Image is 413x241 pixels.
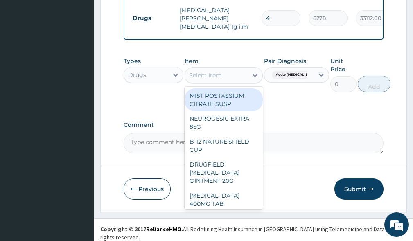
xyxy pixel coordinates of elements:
td: Drugs [129,11,176,26]
button: Previous [124,178,171,200]
div: B-12 NATURE'SFIELD CUP [185,134,262,157]
div: Minimize live chat window [134,4,154,24]
textarea: Type your message and hit 'Enter' [4,157,156,186]
button: Submit [334,178,384,200]
label: Comment [124,122,384,128]
div: Chat with us now [43,46,138,56]
div: [MEDICAL_DATA] 400MG TAB ([MEDICAL_DATA]) [185,188,262,219]
span: We're online! [47,70,113,153]
div: Select Item [189,71,222,79]
a: RelianceHMO [146,225,181,233]
span: Acute [MEDICAL_DATA] [272,71,321,79]
img: d_794563401_company_1708531726252_794563401 [15,41,33,61]
label: Types [124,58,141,65]
strong: Copyright © 2017 . [100,225,183,233]
label: Item [185,57,199,65]
label: Pair Diagnosis [264,57,306,65]
label: Unit Price [330,57,356,73]
div: Redefining Heath Insurance in [GEOGRAPHIC_DATA] using Telemedicine and Data Science! [190,225,407,233]
div: Drugs [128,71,146,79]
div: NEUROGESIC EXTRA 85G [185,111,262,134]
div: MIST POSTASSIUM CITRATE SUSP [185,88,262,111]
div: DRUGFIELD [MEDICAL_DATA] OINTMENT 20G [185,157,262,188]
td: [MEDICAL_DATA][PERSON_NAME][MEDICAL_DATA] 1g i.m [176,2,257,35]
button: Add [358,76,390,92]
